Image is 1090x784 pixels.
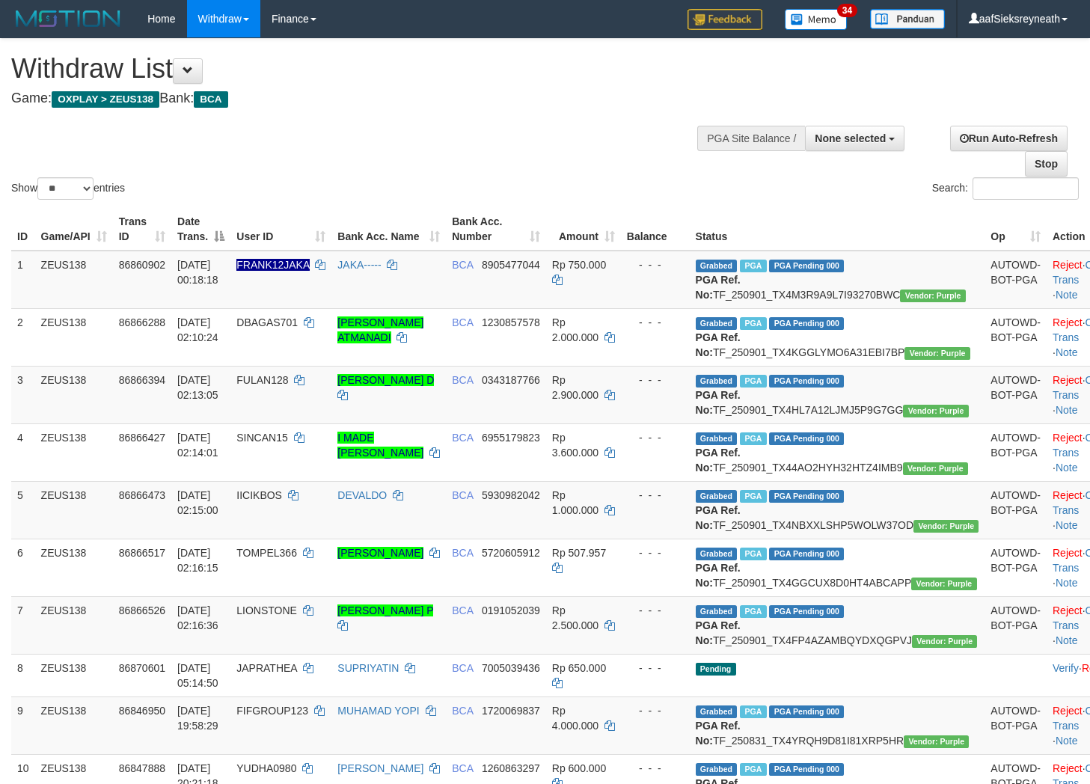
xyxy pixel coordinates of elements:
[696,705,738,718] span: Grabbed
[119,705,165,717] span: 86846950
[482,316,540,328] span: Copy 1230857578 to clipboard
[11,696,35,754] td: 9
[690,208,985,251] th: Status
[452,259,473,271] span: BCA
[740,375,766,388] span: Marked by aafpengsreynich
[627,488,684,503] div: - - -
[482,259,540,271] span: Copy 8905477044 to clipboard
[696,562,741,589] b: PGA Ref. No:
[911,578,976,590] span: Vendor URL: https://trx4.1velocity.biz
[452,547,473,559] span: BCA
[690,539,985,596] td: TF_250901_TX4GGCUX8D0HT4ABCAPP
[696,504,741,531] b: PGA Ref. No:
[11,423,35,481] td: 4
[35,308,113,366] td: ZEUS138
[696,260,738,272] span: Grabbed
[985,481,1047,539] td: AUTOWD-BOT-PGA
[119,432,165,444] span: 86866427
[236,604,297,616] span: LIONSTONE
[740,432,766,445] span: Marked by aafpengsreynich
[11,539,35,596] td: 6
[482,432,540,444] span: Copy 6955179823 to clipboard
[740,605,766,618] span: Marked by aafpengsreynich
[1053,259,1083,271] a: Reject
[552,547,606,559] span: Rp 507.957
[119,762,165,774] span: 86847888
[1053,662,1079,674] a: Verify
[11,54,711,84] h1: Withdraw List
[552,374,598,401] span: Rp 2.900.000
[337,705,419,717] a: MUHAMAD YOPI
[690,696,985,754] td: TF_250831_TX4YRQH9D81I81XRP5HR
[236,259,309,271] span: Nama rekening ada tanda titik/strip, harap diedit
[337,316,423,343] a: [PERSON_NAME] ATMANADI
[696,447,741,474] b: PGA Ref. No:
[35,208,113,251] th: Game/API: activate to sort column ascending
[769,490,844,503] span: PGA Pending
[236,316,298,328] span: DBAGAS701
[177,662,218,689] span: [DATE] 05:14:50
[1053,705,1083,717] a: Reject
[11,251,35,309] td: 1
[11,91,711,106] h4: Game: Bank:
[552,316,598,343] span: Rp 2.000.000
[696,619,741,646] b: PGA Ref. No:
[452,374,473,386] span: BCA
[35,539,113,596] td: ZEUS138
[1056,346,1078,358] a: Note
[696,605,738,618] span: Grabbed
[452,762,473,774] span: BCA
[452,316,473,328] span: BCA
[769,375,844,388] span: PGA Pending
[177,432,218,459] span: [DATE] 02:14:01
[552,489,598,516] span: Rp 1.000.000
[552,705,598,732] span: Rp 4.000.000
[452,705,473,717] span: BCA
[696,317,738,330] span: Grabbed
[236,662,297,674] span: JAPRATHEA
[769,432,844,445] span: PGA Pending
[627,257,684,272] div: - - -
[740,705,766,718] span: Marked by aafnoeunsreypich
[337,547,423,559] a: [PERSON_NAME]
[552,662,606,674] span: Rp 650.000
[690,251,985,309] td: TF_250901_TX4M3R9A9L7I93270BWC
[177,259,218,286] span: [DATE] 00:18:18
[11,596,35,654] td: 7
[337,259,381,271] a: JAKA-----
[452,662,473,674] span: BCA
[230,208,331,251] th: User ID: activate to sort column ascending
[769,260,844,272] span: PGA Pending
[177,705,218,732] span: [DATE] 19:58:29
[35,251,113,309] td: ZEUS138
[482,705,540,717] span: Copy 1720069837 to clipboard
[113,208,171,251] th: Trans ID: activate to sort column ascending
[900,290,965,302] span: Vendor URL: https://trx4.1velocity.biz
[769,317,844,330] span: PGA Pending
[740,317,766,330] span: Marked by aafpengsreynich
[452,432,473,444] span: BCA
[690,308,985,366] td: TF_250901_TX4KGGLYMO6A31EBI7BP
[119,547,165,559] span: 86866517
[194,91,227,108] span: BCA
[35,654,113,696] td: ZEUS138
[870,9,945,29] img: panduan.png
[119,316,165,328] span: 86866288
[985,539,1047,596] td: AUTOWD-BOT-PGA
[696,389,741,416] b: PGA Ref. No:
[932,177,1079,200] label: Search:
[1056,404,1078,416] a: Note
[627,545,684,560] div: - - -
[119,662,165,674] span: 86870601
[552,604,598,631] span: Rp 2.500.000
[904,347,970,360] span: Vendor URL: https://trx4.1velocity.biz
[690,366,985,423] td: TF_250901_TX4HL7A12LJMJ5P9G7GG
[1053,762,1083,774] a: Reject
[696,274,741,301] b: PGA Ref. No:
[627,761,684,776] div: - - -
[690,423,985,481] td: TF_250901_TX44AO2HYH32HTZ4IMB9
[452,604,473,616] span: BCA
[119,489,165,501] span: 86866473
[740,490,766,503] span: Marked by aafpengsreynich
[985,308,1047,366] td: AUTOWD-BOT-PGA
